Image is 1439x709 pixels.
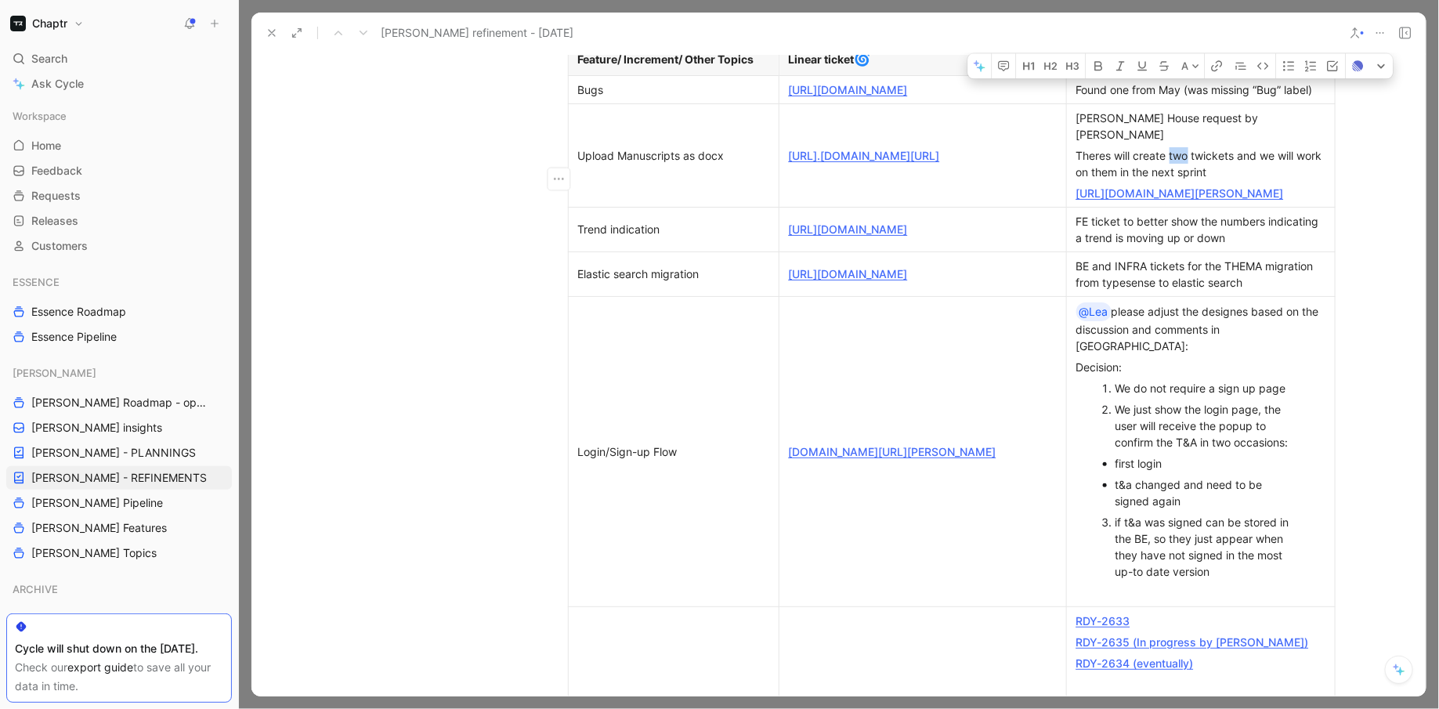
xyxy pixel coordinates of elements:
div: Search [6,47,232,71]
a: Requests [6,184,232,208]
div: Upload Manuscripts as docx [578,147,769,164]
a: Releases [6,209,232,233]
div: t&a changed and need to be signed again [1115,476,1302,509]
a: [PERSON_NAME] Features [6,516,232,540]
div: Login/Sign-up Flow [578,443,769,460]
span: Workspace [13,108,67,124]
span: [PERSON_NAME] - PLANNINGS [31,445,196,461]
a: Essence Roadmap [6,300,232,324]
a: [PERSON_NAME] Pipeline [6,491,232,515]
a: [DOMAIN_NAME][URL][PERSON_NAME] [789,445,996,458]
a: [PERSON_NAME] - REFINEMENTS [6,466,232,490]
div: Trend indication [578,221,769,237]
button: ChaptrChaptr [6,13,88,34]
a: [URL][DOMAIN_NAME] [789,83,908,96]
div: ESSENCEEssence RoadmapEssence Pipeline [6,270,232,349]
a: Essence Pipeline [6,325,232,349]
div: We just show the login page, the user will receive the popup to confirm the T&A in two occasions: [1115,401,1302,450]
strong: Feature/ Increment/ Other Topics [578,52,754,66]
a: Ask Cycle [6,72,232,96]
span: [PERSON_NAME] Pipeline [31,495,163,511]
span: Ask Cycle [31,74,84,93]
span: ESSENCE [13,274,60,290]
strong: Linear ticket [789,52,855,66]
div: Found one from May (was missing “Bug” label) [1076,81,1325,98]
a: [URL].[DOMAIN_NAME][URL] [789,149,940,162]
a: export guide [67,660,133,674]
span: [PERSON_NAME] Features [31,520,167,536]
a: [PERSON_NAME] insights [6,416,232,440]
div: FE ticket to better show the numbers indicating a trend is moving up or down [1076,213,1325,246]
div: Workspace [6,104,232,128]
a: [URL][DOMAIN_NAME] [789,222,908,236]
span: Releases [31,213,78,229]
a: [URL][DOMAIN_NAME][PERSON_NAME] [1076,186,1284,200]
a: RDY-2634 (eventually) [1076,657,1194,670]
div: Check our to save all your data in time. [15,658,223,696]
a: Customers [6,234,232,258]
div: ARCHIVE [6,577,232,606]
span: [PERSON_NAME] insights [31,420,162,436]
div: Bugs [578,81,769,98]
div: Theres will create two twickets and we will work on them in the next sprint [1076,147,1325,180]
span: Search [31,49,67,68]
div: BE and INFRA tickets for the THEMA migration from typesense to elastic search [1076,258,1325,291]
span: NOA [13,611,35,627]
div: NOA [6,607,232,631]
span: ARCHIVE [13,581,58,597]
a: [PERSON_NAME] Roadmap - open items [6,391,232,414]
span: [PERSON_NAME] Topics [31,545,157,561]
a: [PERSON_NAME] Topics [6,541,232,565]
a: [URL][DOMAIN_NAME] [789,267,908,280]
div: [PERSON_NAME][PERSON_NAME] Roadmap - open items[PERSON_NAME] insights[PERSON_NAME] - PLANNINGS[PE... [6,361,232,565]
a: RDY-2635 (In progress by [PERSON_NAME]) [1076,635,1309,649]
a: RDY-2633 [1076,614,1130,628]
span: Home [31,138,61,154]
span: Requests [31,188,81,204]
div: Decision: [1076,359,1325,375]
div: first login [1115,455,1302,472]
div: ARCHIVE [6,577,232,601]
div: Cycle will shut down on the [DATE]. [15,639,223,658]
div: please adjust the designes based on the discussion and comments in [GEOGRAPHIC_DATA]: [1076,302,1325,354]
div: ESSENCE [6,270,232,294]
a: Home [6,134,232,157]
div: [PERSON_NAME] House request by [PERSON_NAME] [1076,110,1325,143]
img: Chaptr [10,16,26,31]
a: Feedback [6,159,232,183]
div: We do not require a sign up page [1115,380,1302,396]
span: [PERSON_NAME] - REFINEMENTS [31,470,207,486]
div: if t&a was signed can be stored in the BE, so they just appear when they have not signed in the m... [1115,514,1302,580]
span: Customers [31,238,88,254]
div: @Lea [1079,302,1108,321]
span: [PERSON_NAME] refinement - [DATE] [381,24,573,42]
span: [PERSON_NAME] [13,365,96,381]
span: Essence Pipeline [31,329,117,345]
a: [PERSON_NAME] - PLANNINGS [6,441,232,465]
div: NOA [6,607,232,635]
span: Essence Roadmap [31,304,126,320]
button: A [1177,54,1204,79]
div: [PERSON_NAME] [6,361,232,385]
h1: Chaptr [32,16,67,31]
span: 🌀 [855,51,871,67]
span: Feedback [31,163,82,179]
span: [PERSON_NAME] Roadmap - open items [31,395,212,411]
div: Elastic search migration [578,266,769,282]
